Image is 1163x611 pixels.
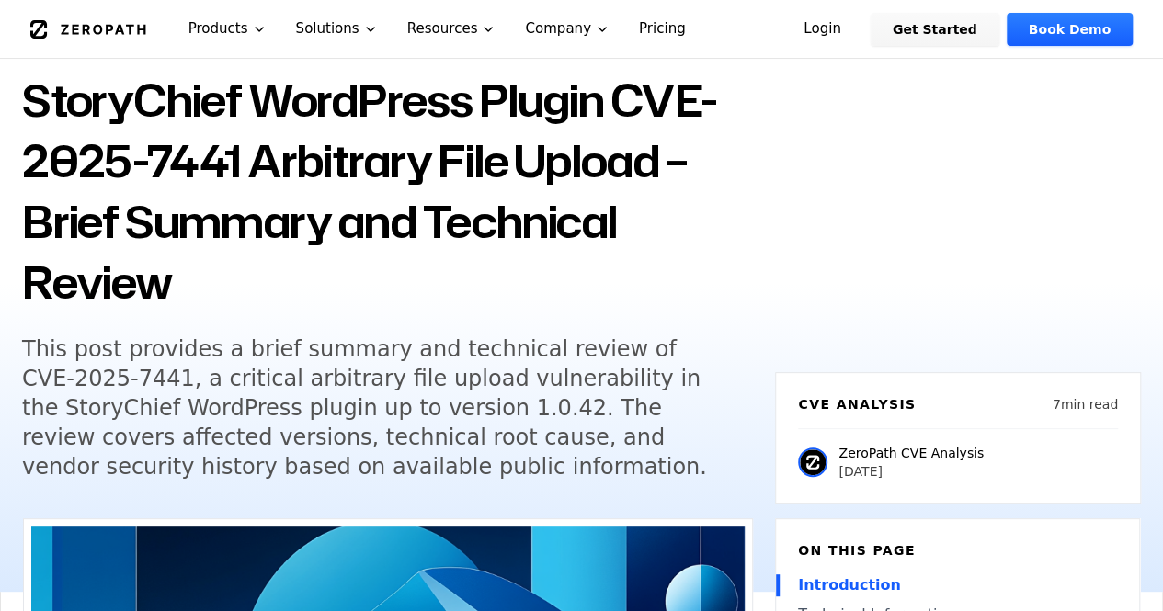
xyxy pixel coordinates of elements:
img: ZeroPath CVE Analysis [798,447,827,477]
p: ZeroPath CVE Analysis [838,444,984,462]
a: Login [781,13,863,46]
a: Book Demo [1007,13,1133,46]
h6: CVE Analysis [798,395,916,413]
p: [DATE] [838,462,984,481]
a: Get Started [871,13,999,46]
h1: StoryChief WordPress Plugin CVE-2025-7441 Arbitrary File Upload – Brief Summary and Technical Review [22,70,753,312]
p: 7 min read [1053,395,1118,413]
a: Introduction [798,574,1117,596]
h6: On this page [798,541,1117,560]
h5: This post provides a brief summary and technical review of CVE-2025-7441, a critical arbitrary fi... [22,334,728,481]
